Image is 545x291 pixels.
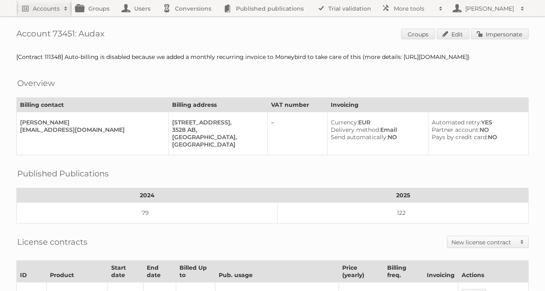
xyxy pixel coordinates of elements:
[384,261,423,282] th: Billing freq.
[331,119,422,126] div: EUR
[17,261,47,282] th: ID
[458,261,528,282] th: Actions
[394,5,435,13] h2: More tools
[471,29,529,39] a: Impersonate
[331,133,422,141] div: NO
[47,261,108,282] th: Product
[17,236,87,248] h2: License contracts
[20,119,162,126] div: [PERSON_NAME]
[432,119,481,126] span: Automated retry:
[268,98,327,112] th: VAT number
[172,119,261,126] div: [STREET_ADDRESS],
[143,261,176,282] th: End date
[432,133,522,141] div: NO
[331,119,358,126] span: Currency:
[327,98,528,112] th: Invoicing
[339,261,384,282] th: Price (yearly)
[423,261,458,282] th: Invoicing
[176,261,215,282] th: Billed Up to
[16,53,529,61] div: [Contract 111348] Auto-billing is disabled because we added a monthly recurring invoice to Moneyb...
[401,29,435,39] a: Groups
[17,77,55,89] h2: Overview
[172,126,261,133] div: 3528 AB,
[437,29,469,39] a: Edit
[33,5,60,13] h2: Accounts
[168,98,267,112] th: Billing address
[172,141,261,148] div: [GEOGRAPHIC_DATA]
[432,119,522,126] div: YES
[17,188,278,203] th: 2024
[172,133,261,141] div: [GEOGRAPHIC_DATA],
[432,126,480,133] span: Partner account:
[17,98,169,112] th: Billing contact
[447,236,528,248] a: New license contract
[463,5,516,13] h2: [PERSON_NAME]
[20,126,162,133] div: [EMAIL_ADDRESS][DOMAIN_NAME]
[331,133,388,141] span: Send automatically:
[432,133,488,141] span: Pays by credit card:
[516,236,528,248] span: Toggle
[268,112,327,155] td: –
[432,126,522,133] div: NO
[215,261,339,282] th: Pub. usage
[278,203,529,223] td: 122
[108,261,143,282] th: Start date
[17,167,109,180] h2: Published Publications
[17,203,278,223] td: 79
[451,238,516,246] h2: New license contract
[331,126,380,133] span: Delivery method:
[331,126,422,133] div: Email
[16,29,529,41] h1: Account 73451: Audax
[278,188,529,203] th: 2025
